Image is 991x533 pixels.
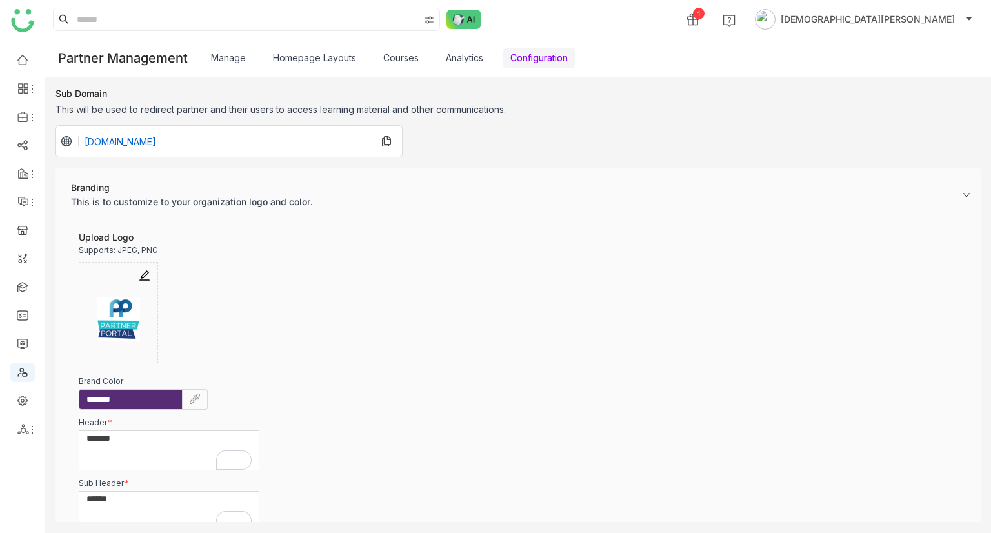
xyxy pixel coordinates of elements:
div: This will be used to redirect partner and their users to access learning material and other commu... [55,104,981,115]
div: To enrich screen reader interactions, please activate Accessibility in Grammarly extension settings [79,492,259,530]
span: [DEMOGRAPHIC_DATA][PERSON_NAME] [781,12,955,26]
div: Upload Logo [79,232,158,243]
div: BrandingThis is to customize to your organization logo and color. [55,168,981,222]
div: Sub Header [79,478,259,488]
img: edit.svg [138,269,151,282]
button: [DEMOGRAPHIC_DATA][PERSON_NAME] [752,9,976,30]
a: Manage [211,52,246,63]
a: Homepage Layouts [273,52,356,63]
div: [DOMAIN_NAME] [85,131,397,152]
img: search-type.svg [424,15,434,25]
a: Courses [383,52,419,63]
img: empty [86,297,151,341]
img: help.svg [723,14,736,27]
div: Brand Color [79,376,208,387]
img: copy.svg [376,131,397,152]
div: To enrich screen reader interactions, please activate Accessibility in Grammarly extension settings [79,431,259,470]
div: Supports: JPEG, PNG [79,245,158,256]
img: ask-buddy-normal.svg [446,10,481,29]
a: Configuration [510,52,568,63]
img: picker.svg [190,394,200,404]
div: Branding [71,181,313,195]
div: Partner Management [58,50,188,66]
div: This is to customize to your organization logo and color. [71,195,313,209]
div: 1 [693,8,705,19]
div: Header [79,417,259,428]
img: logo [11,9,34,32]
div: Sub Domain [55,88,981,99]
a: Analytics [446,52,483,63]
img: avatar [755,9,776,30]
